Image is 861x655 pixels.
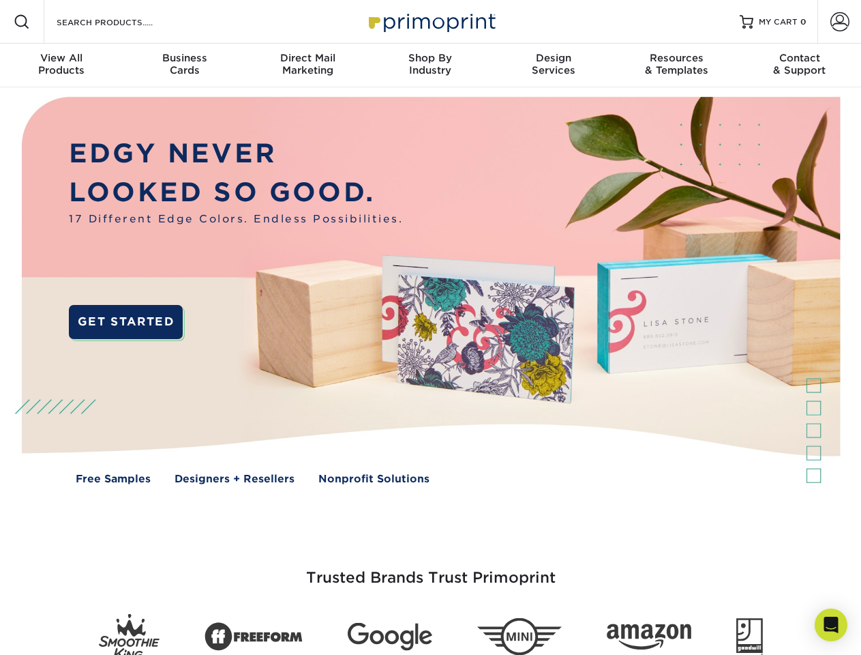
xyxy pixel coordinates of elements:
a: Direct MailMarketing [246,44,369,87]
span: Direct Mail [246,52,369,64]
a: Contact& Support [738,44,861,87]
div: Industry [369,52,492,76]
div: Services [492,52,615,76]
a: GET STARTED [69,305,183,339]
span: 17 Different Edge Colors. Endless Possibilities. [69,212,403,227]
h3: Trusted Brands Trust Primoprint [32,536,830,603]
a: Resources& Templates [615,44,738,87]
p: LOOKED SO GOOD. [69,173,403,212]
input: SEARCH PRODUCTS..... [55,14,188,30]
div: & Templates [615,52,738,76]
p: EDGY NEVER [69,134,403,173]
a: Shop ByIndustry [369,44,492,87]
img: Amazon [607,624,691,650]
div: & Support [738,52,861,76]
div: Marketing [246,52,369,76]
span: Resources [615,52,738,64]
a: BusinessCards [123,44,245,87]
span: Business [123,52,245,64]
img: Goodwill [736,618,763,655]
img: Google [348,623,432,651]
span: MY CART [759,16,798,28]
span: Design [492,52,615,64]
span: Shop By [369,52,492,64]
div: Open Intercom Messenger [815,609,847,641]
a: Free Samples [76,471,151,487]
span: 0 [800,17,806,27]
a: Nonprofit Solutions [318,471,429,487]
a: DesignServices [492,44,615,87]
img: Primoprint [363,7,499,36]
span: Contact [738,52,861,64]
a: Designers + Resellers [175,471,294,487]
div: Cards [123,52,245,76]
